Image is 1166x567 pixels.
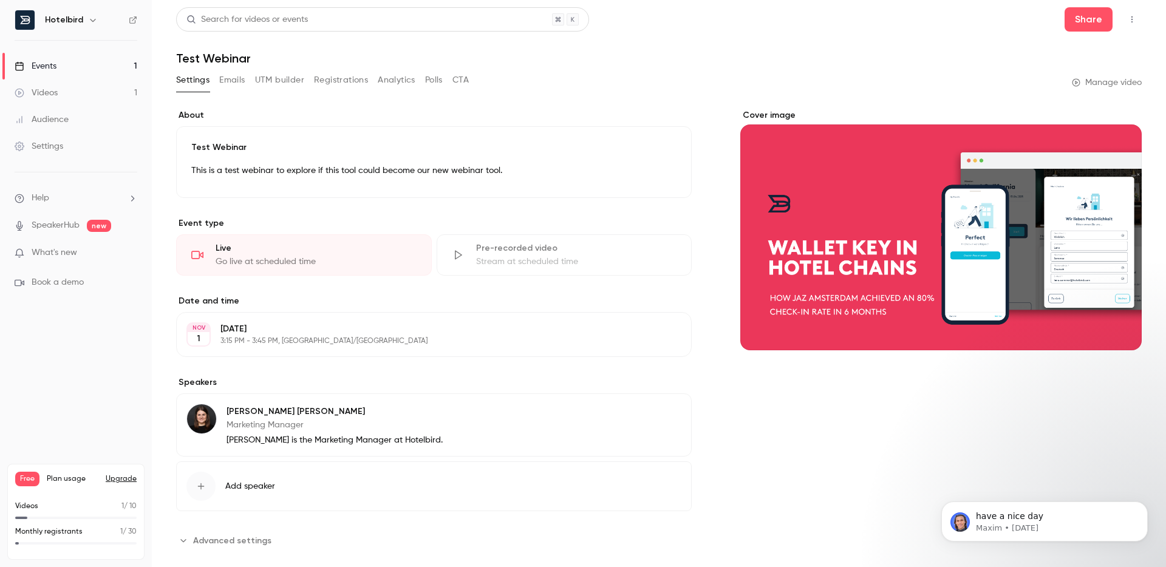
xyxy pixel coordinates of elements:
[740,109,1142,350] section: Cover image
[47,474,98,484] span: Plan usage
[176,70,210,90] button: Settings
[740,109,1142,121] label: Cover image
[1065,7,1113,32] button: Share
[216,256,417,268] div: Go live at scheduled time
[227,406,443,418] p: [PERSON_NAME] [PERSON_NAME]
[216,242,417,254] div: Live
[176,109,692,121] label: About
[121,503,124,510] span: 1
[193,534,271,547] span: Advanced settings
[32,246,77,259] span: What's new
[15,526,83,537] p: Monthly registrants
[188,324,210,332] div: NOV
[176,217,692,229] p: Event type
[225,480,275,492] span: Add speaker
[191,141,677,154] p: Test Webinar
[176,393,692,457] div: Tina Schiener[PERSON_NAME] [PERSON_NAME]Marketing Manager[PERSON_NAME] is the Marketing Manager a...
[32,276,84,289] span: Book a demo
[15,87,58,99] div: Videos
[176,461,692,511] button: Add speaker
[176,376,692,389] label: Speakers
[476,242,677,254] div: Pre-recorded video
[923,476,1166,561] iframe: Intercom notifications message
[452,70,469,90] button: CTA
[1072,76,1142,89] a: Manage video
[123,248,137,259] iframe: Noticeable Trigger
[176,531,692,550] section: Advanced settings
[32,192,49,205] span: Help
[106,474,137,484] button: Upgrade
[476,256,677,268] div: Stream at scheduled time
[15,192,137,205] li: help-dropdown-opener
[220,323,627,335] p: [DATE]
[186,13,308,26] div: Search for videos or events
[120,528,123,535] span: 1
[220,336,627,346] p: 3:15 PM - 3:45 PM, [GEOGRAPHIC_DATA]/[GEOGRAPHIC_DATA]
[15,10,35,30] img: Hotelbird
[120,526,137,537] p: / 30
[187,404,216,433] img: Tina Schiener
[176,295,692,307] label: Date and time
[425,70,443,90] button: Polls
[32,219,80,232] a: SpeakerHub
[15,501,38,512] p: Videos
[176,234,432,276] div: LiveGo live at scheduled time
[227,434,443,446] p: [PERSON_NAME] is the Marketing Manager at Hotelbird.
[255,70,304,90] button: UTM builder
[197,333,200,345] p: 1
[176,531,279,550] button: Advanced settings
[378,70,415,90] button: Analytics
[219,70,245,90] button: Emails
[15,114,69,126] div: Audience
[437,234,692,276] div: Pre-recorded videoStream at scheduled time
[227,419,443,431] p: Marketing Manager
[45,14,83,26] h6: Hotelbird
[87,220,111,232] span: new
[15,140,63,152] div: Settings
[191,163,677,178] p: This is a test webinar to explore if this tool could become our new webinar tool.
[15,472,39,486] span: Free
[176,51,1142,66] h1: Test Webinar
[314,70,368,90] button: Registrations
[121,501,137,512] p: / 10
[15,60,56,72] div: Events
